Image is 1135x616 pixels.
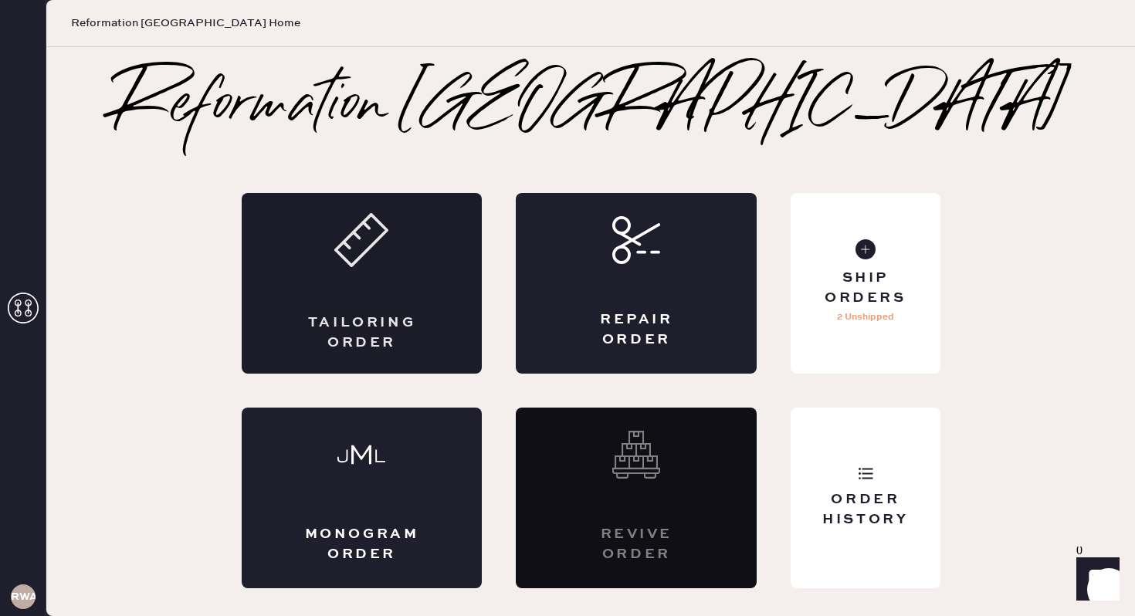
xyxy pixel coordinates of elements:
div: Tailoring Order [303,313,421,352]
div: Ship Orders [803,269,927,307]
iframe: Front Chat [1062,547,1128,613]
div: Interested? Contact us at care@hemster.co [516,408,757,588]
div: Revive order [578,525,695,564]
div: Order History [803,490,927,529]
div: Monogram Order [303,525,421,564]
p: 2 Unshipped [837,308,894,327]
h2: Reformation [GEOGRAPHIC_DATA] [113,76,1069,137]
span: Reformation [GEOGRAPHIC_DATA] Home [71,15,300,31]
h3: RWA [11,591,36,602]
div: Repair Order [578,310,695,349]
